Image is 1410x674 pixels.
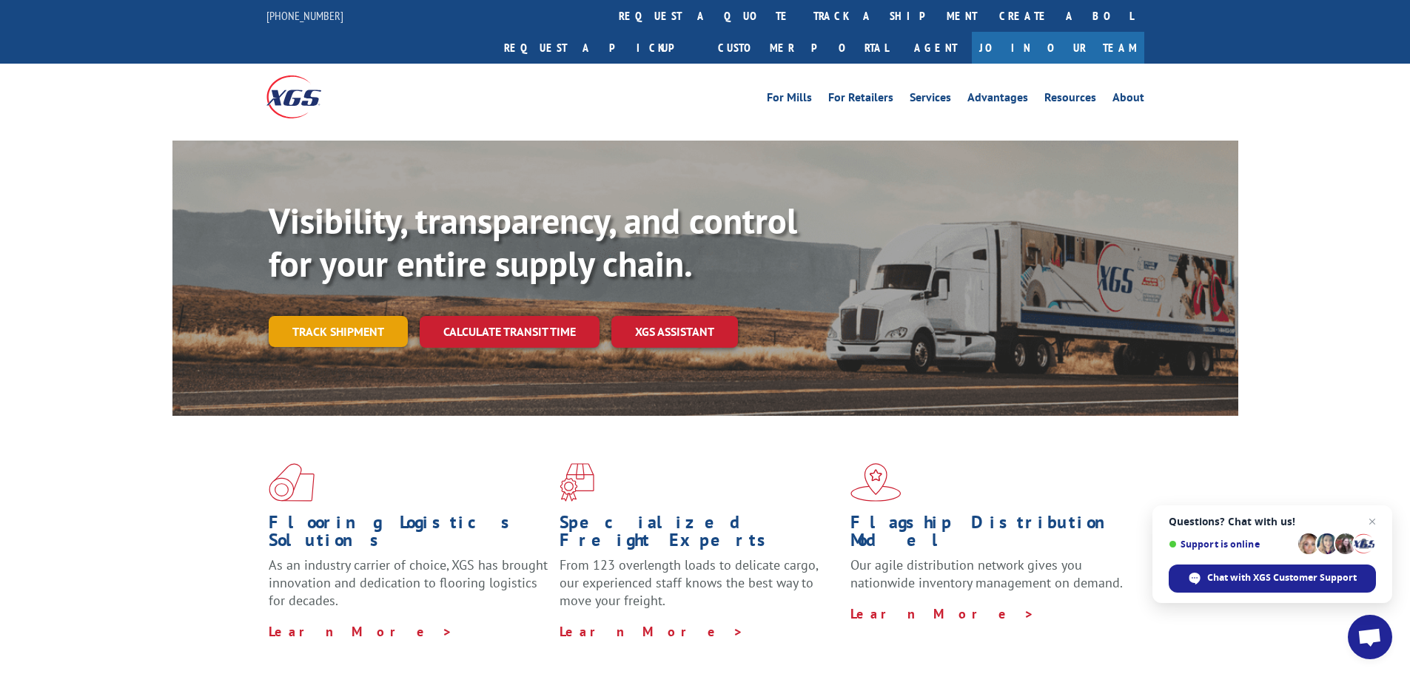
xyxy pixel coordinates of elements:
a: Track shipment [269,316,408,347]
span: Our agile distribution network gives you nationwide inventory management on demand. [850,556,1123,591]
a: Open chat [1348,615,1392,659]
h1: Flooring Logistics Solutions [269,513,548,556]
a: Request a pickup [493,32,707,64]
b: Visibility, transparency, and control for your entire supply chain. [269,198,797,286]
img: xgs-icon-flagship-distribution-model-red [850,463,902,502]
h1: Flagship Distribution Model [850,513,1130,556]
img: xgs-icon-total-supply-chain-intelligence-red [269,463,315,502]
span: Chat with XGS Customer Support [1207,571,1357,584]
h1: Specialized Freight Experts [560,513,839,556]
a: Advantages [967,92,1028,108]
a: Customer Portal [707,32,899,64]
span: Questions? Chat with us! [1169,516,1376,528]
img: xgs-icon-focused-on-flooring-red [560,463,594,502]
p: From 123 overlength loads to delicate cargo, our experienced staff knows the best way to move you... [560,556,839,622]
a: Agent [899,32,972,64]
a: Join Our Team [972,32,1144,64]
a: Learn More > [269,623,453,640]
a: Calculate transit time [420,316,600,348]
span: As an industry carrier of choice, XGS has brought innovation and dedication to flooring logistics... [269,556,548,609]
a: Learn More > [850,605,1035,622]
a: Resources [1044,92,1096,108]
a: About [1112,92,1144,108]
span: Support is online [1169,539,1293,550]
a: XGS ASSISTANT [611,316,738,348]
a: For Retailers [828,92,893,108]
a: For Mills [767,92,812,108]
a: Learn More > [560,623,744,640]
a: Services [910,92,951,108]
a: [PHONE_NUMBER] [266,8,343,23]
span: Chat with XGS Customer Support [1169,565,1376,593]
